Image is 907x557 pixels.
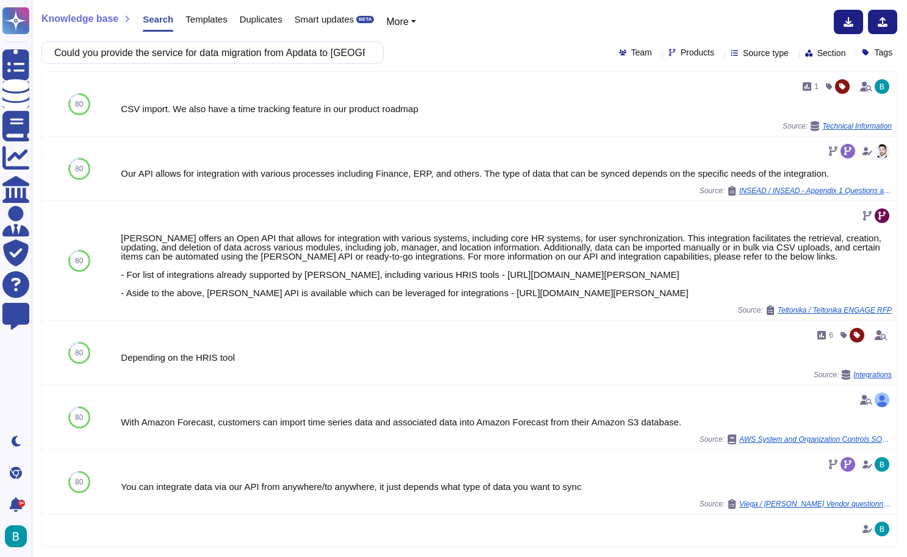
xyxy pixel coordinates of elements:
[875,392,889,407] img: user
[700,435,892,444] span: Source:
[295,15,354,24] span: Smart updates
[121,482,892,491] div: You can integrate data via our API from anywhere/to anywhere, it just depends what type of data y...
[875,144,889,158] img: user
[121,353,892,362] div: Depending on the HRIS tool
[829,332,833,339] span: 6
[386,16,408,27] span: More
[783,121,892,131] span: Source:
[700,186,892,196] span: Source:
[853,371,892,378] span: Integrations
[75,414,83,421] span: 80
[121,169,892,178] div: Our API allows for integration with various processes including Finance, ERP, and others. The typ...
[2,523,35,550] button: user
[121,417,892,427] div: With Amazon Forecast, customers can import time series data and associated data into Amazon Forec...
[121,104,892,113] div: CSV import. We also have a time tracking feature in our product roadmap
[143,15,173,24] span: Search
[778,307,892,314] span: Teltonika / Teltonika ENGAGE RFP
[817,49,846,57] span: Section
[75,349,83,357] span: 80
[814,83,819,90] span: 1
[739,187,892,194] span: INSEAD / INSEAD - Appendix 1 Questions and Answers INSEAD RFP Payroll
[48,42,371,63] input: Search a question or template...
[121,233,892,297] div: [PERSON_NAME] offers an Open API that allows for integration with various systems, including core...
[5,525,27,547] img: user
[18,500,25,507] div: 9+
[185,15,227,24] span: Templates
[240,15,282,24] span: Duplicates
[822,122,892,130] span: Technical Information
[875,457,889,472] img: user
[700,499,892,509] span: Source:
[75,257,83,264] span: 80
[75,165,83,172] span: 80
[386,15,416,29] button: More
[681,48,714,57] span: Products
[41,14,118,24] span: Knowledge base
[875,522,889,536] img: user
[875,79,889,94] img: user
[75,478,83,486] span: 80
[874,48,892,57] span: Tags
[739,500,892,508] span: Viega / [PERSON_NAME] Vendor questionnaire Blank
[739,436,892,443] span: AWS System and Organization Controls SOC 1 Report.pdf
[737,305,892,315] span: Source:
[356,16,374,23] div: BETA
[814,370,892,380] span: Source:
[75,101,83,108] span: 80
[743,49,789,57] span: Source type
[631,48,652,57] span: Team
